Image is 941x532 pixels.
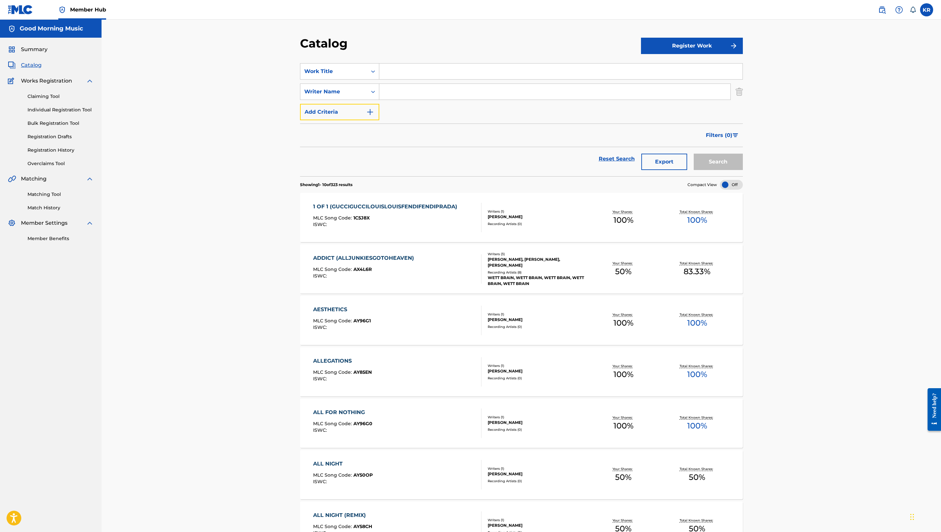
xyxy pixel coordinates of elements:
p: Your Shares: [612,261,634,266]
div: Help [893,3,906,16]
span: 50 % [689,471,705,483]
div: [PERSON_NAME] [488,471,587,477]
span: MLC Song Code : [313,266,353,272]
span: MLC Song Code : [313,318,353,324]
div: ALL FOR NOTHING [313,408,372,416]
img: filter [733,133,738,137]
div: WETT BRAIN, WETT BRAIN, WETT BRAIN, WETT BRAIN, WETT BRAIN [488,275,587,287]
p: Your Shares: [612,364,634,369]
span: MLC Song Code : [313,523,353,529]
a: Claiming Tool [28,93,94,100]
span: AY96G1 [353,318,371,324]
span: Summary [21,46,47,53]
span: 100 % [687,214,707,226]
span: MLC Song Code : [313,421,353,427]
div: Recording Artists ( 8 ) [488,270,587,275]
p: Total Known Shares: [680,209,715,214]
span: ISWC : [313,427,329,433]
img: Accounts [8,25,16,33]
div: ALLEGATIONS [313,357,372,365]
a: ALL FOR NOTHINGMLC Song Code:AY96G0ISWC:Writers (1)[PERSON_NAME]Recording Artists (0)Your Shares:... [300,399,743,448]
div: Writers ( 1 ) [488,415,587,420]
span: AY58CH [353,523,372,529]
a: Reset Search [595,152,638,166]
img: f7272a7cc735f4ea7f67.svg [730,42,738,50]
iframe: Resource Center [923,383,941,436]
span: ISWC : [313,221,329,227]
a: 1 OF 1 (GUCCIGUCCILOUISLOUISFENDIFENDIPRADA)MLC Song Code:1C5J8XISWC:Writers (1)[PERSON_NAME]Reco... [300,193,743,242]
img: expand [86,175,94,183]
span: ISWC : [313,376,329,382]
span: AY85EN [353,369,372,375]
span: Catalog [21,61,42,69]
div: Writers ( 1 ) [488,466,587,471]
span: Filters ( 0 ) [706,131,732,139]
div: ALL NIGHT (REMIX) [313,511,372,519]
span: Member Settings [21,219,67,227]
p: Total Known Shares: [680,364,715,369]
p: Your Shares: [612,312,634,317]
button: Filters (0) [702,127,743,143]
div: Recording Artists ( 0 ) [488,324,587,329]
a: CatalogCatalog [8,61,42,69]
div: [PERSON_NAME], [PERSON_NAME], [PERSON_NAME] [488,256,587,268]
p: Total Known Shares: [680,466,715,471]
img: Delete Criterion [736,84,743,100]
div: ALL NIGHT [313,460,373,468]
a: ADDICT (ALLJUNKIESGOTOHEAVEN)MLC Song Code:AX4L6RISWC:Writers (3)[PERSON_NAME], [PERSON_NAME], [P... [300,244,743,294]
div: Writer Name [304,88,363,96]
form: Search Form [300,63,743,176]
p: Total Known Shares: [680,415,715,420]
div: AESTHETICS [313,306,371,313]
span: MLC Song Code : [313,215,353,221]
div: ADDICT (ALLJUNKIESGOTOHEAVEN) [313,254,417,262]
a: Match History [28,204,94,211]
div: Recording Artists ( 0 ) [488,479,587,484]
span: Compact View [687,182,717,188]
button: Register Work [641,38,743,54]
p: Total Known Shares: [680,261,715,266]
img: Catalog [8,61,16,69]
img: help [895,6,903,14]
span: ISWC : [313,273,329,279]
img: Member Settings [8,219,16,227]
div: [PERSON_NAME] [488,317,587,323]
span: AY96G0 [353,421,372,427]
div: 1 OF 1 (GUCCIGUCCILOUISLOUISFENDIFENDIPRADA) [313,203,461,211]
span: 100 % [687,420,707,432]
img: 9d2ae6d4665cec9f34b9.svg [366,108,374,116]
img: Top Rightsholder [58,6,66,14]
span: Matching [21,175,47,183]
span: ISWC : [313,324,329,330]
h5: Good Morning Music [20,25,83,32]
span: 100 % [613,420,633,432]
p: Total Known Shares: [680,312,715,317]
span: Works Registration [21,77,72,85]
a: Overclaims Tool [28,160,94,167]
span: 83.33 % [684,266,710,277]
a: Matching Tool [28,191,94,198]
div: Writers ( 1 ) [488,209,587,214]
span: AX4L6R [353,266,372,272]
button: Export [641,154,687,170]
span: 100 % [613,317,633,329]
p: Total Known Shares: [680,518,715,523]
div: Writers ( 3 ) [488,252,587,256]
div: User Menu [920,3,933,16]
a: Registration History [28,147,94,154]
iframe: Chat Widget [908,501,941,532]
div: Writers ( 1 ) [488,312,587,317]
a: ALL NIGHTMLC Song Code:AY50OPISWC:Writers (1)[PERSON_NAME]Recording Artists (0)Your Shares:50%Tot... [300,450,743,499]
a: Bulk Registration Tool [28,120,94,127]
span: 50 % [615,266,631,277]
a: ALLEGATIONSMLC Song Code:AY85ENISWC:Writers (1)[PERSON_NAME]Recording Artists (0)Your Shares:100%... [300,347,743,396]
img: MLC Logo [8,5,33,14]
span: 100 % [613,369,633,380]
span: AY50OP [353,472,373,478]
div: Drag [910,507,914,527]
div: Recording Artists ( 0 ) [488,376,587,381]
h2: Catalog [300,36,351,51]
